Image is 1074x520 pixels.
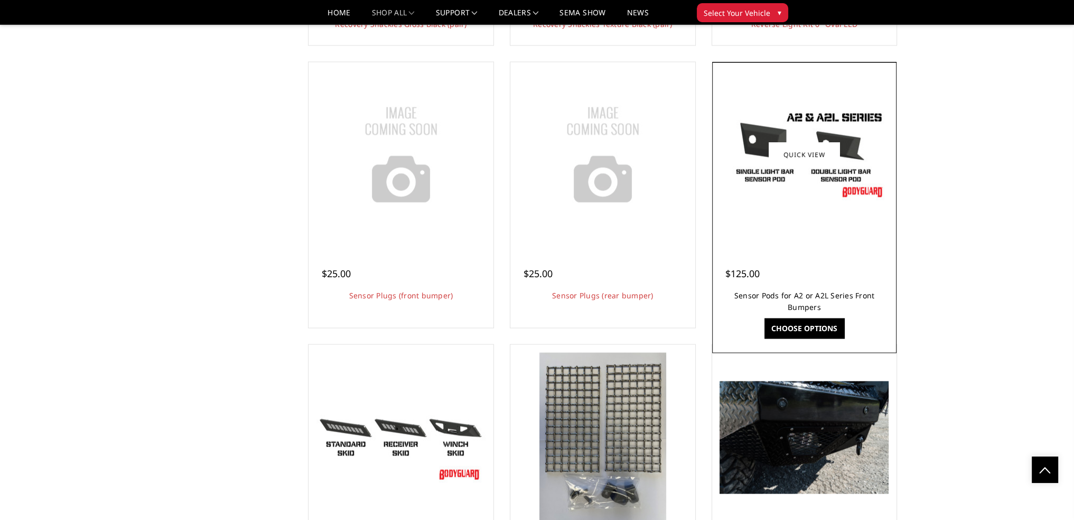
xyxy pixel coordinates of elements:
a: Support [436,9,478,24]
a: Home [328,9,350,24]
a: Quick view [769,142,839,167]
button: Select Your Vehicle [697,3,788,22]
span: $25.00 [322,267,351,279]
span: $25.00 [524,267,553,279]
iframe: Chat Widget [1021,469,1074,520]
a: shop all [372,9,415,24]
img: T2 Series - Factory Fog Light Assembly [720,381,889,494]
a: Click to Top [1032,457,1058,483]
a: Sensor Pods for A2 or A2L Series Front Bumpers [715,65,894,244]
span: $125.00 [725,267,760,279]
a: Sensor Plugs (front bumper) [349,290,453,300]
img: Sensor Pods for A2 or A2L Series Front Bumpers [720,107,889,202]
span: ▾ [778,7,781,18]
a: Choose Options [764,318,844,338]
a: Sensor Pods for A2 or A2L Series Front Bumpers [734,290,875,312]
a: Sensor Plugs (rear bumper) [552,290,653,300]
a: SEMA Show [559,9,605,24]
a: Dealers [499,9,539,24]
span: Select Your Vehicle [704,7,770,19]
a: News [627,9,648,24]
